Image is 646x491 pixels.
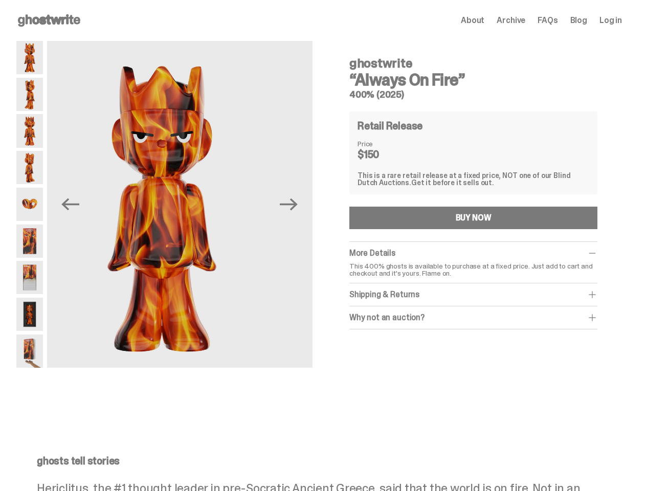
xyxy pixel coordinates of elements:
[16,334,43,368] img: Always-On-Fire---Website-Archive.2522XX.png
[456,214,492,222] div: BUY NOW
[349,313,597,323] div: Why not an auction?
[295,41,560,373] img: Always-On-Fire---Website-Archive.2485X.png
[358,140,409,147] dt: Price
[16,261,43,294] img: Always-On-Fire---Website-Archive.2494X.png
[349,90,597,99] h5: 400% (2025)
[16,298,43,331] img: Always-On-Fire---Website-Archive.2497X.png
[16,188,43,221] img: Always-On-Fire---Website-Archive.2490X.png
[29,41,295,373] img: Always-On-Fire---Website-Archive.2484X.png
[358,149,409,160] dd: $150
[461,16,484,25] a: About
[349,72,597,88] h3: “Always On Fire”
[16,151,43,184] img: Always-On-Fire---Website-Archive.2489X.png
[349,57,597,70] h4: ghostwrite
[599,16,622,25] a: Log in
[16,78,43,111] img: Always-On-Fire---Website-Archive.2485X.png
[59,193,82,215] button: Previous
[349,289,597,300] div: Shipping & Returns
[16,225,43,258] img: Always-On-Fire---Website-Archive.2491X.png
[349,207,597,229] button: BUY NOW
[570,16,587,25] a: Blog
[538,16,558,25] a: FAQs
[16,41,43,74] img: Always-On-Fire---Website-Archive.2484X.png
[349,248,395,258] span: More Details
[358,121,422,131] h4: Retail Release
[349,262,597,277] p: This 400% ghosts is available to purchase at a fixed price. Just add to cart and checkout and it'...
[37,456,602,466] p: ghosts tell stories
[278,193,300,215] button: Next
[411,178,494,187] span: Get it before it sells out.
[358,172,589,186] div: This is a rare retail release at a fixed price, NOT one of our Blind Dutch Auctions.
[16,114,43,147] img: Always-On-Fire---Website-Archive.2487X.png
[497,16,525,25] a: Archive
